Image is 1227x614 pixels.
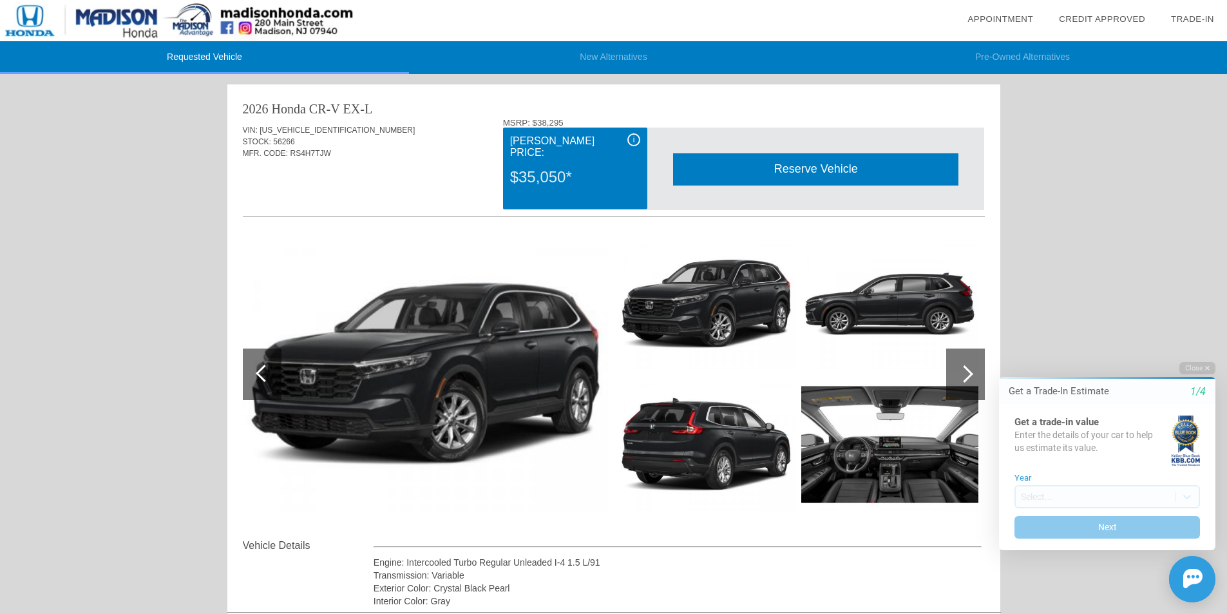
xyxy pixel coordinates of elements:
[243,538,374,553] div: Vehicle Details
[618,238,795,370] img: image.aspx
[374,569,982,582] div: Transmission: Variable
[243,126,258,135] span: VIN:
[510,160,640,194] div: $35,050*
[243,238,608,511] img: image.aspx
[243,149,289,158] span: MFR. CODE:
[243,100,340,118] div: 2026 Honda CR-V
[374,595,982,608] div: Interior Color: Gray
[503,118,985,128] div: MSRP: $38,295
[343,100,373,118] div: EX-L
[967,14,1033,24] a: Appointment
[273,137,294,146] span: 56266
[818,41,1227,74] li: Pre-Owned Alternatives
[510,133,640,160] div: [PERSON_NAME] Price:
[673,153,958,185] div: Reserve Vehicle
[972,350,1227,614] iframe: Chat Assistance
[374,582,982,595] div: Exterior Color: Crystal Black Pearl
[1059,14,1145,24] a: Credit Approved
[243,178,985,199] div: Quoted on [DATE] 11:22:57 PM
[1171,14,1214,24] a: Trade-In
[374,556,982,569] div: Engine: Intercooled Turbo Regular Unleaded I-4 1.5 L/91
[409,41,818,74] li: New Alternatives
[801,238,978,370] img: image.aspx
[290,149,331,158] span: RS4H7TJW
[633,135,635,144] span: i
[618,378,795,511] img: image.aspx
[243,137,271,146] span: STOCK:
[260,126,415,135] span: [US_VEHICLE_IDENTIFICATION_NUMBER]
[801,378,978,511] img: image.aspx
